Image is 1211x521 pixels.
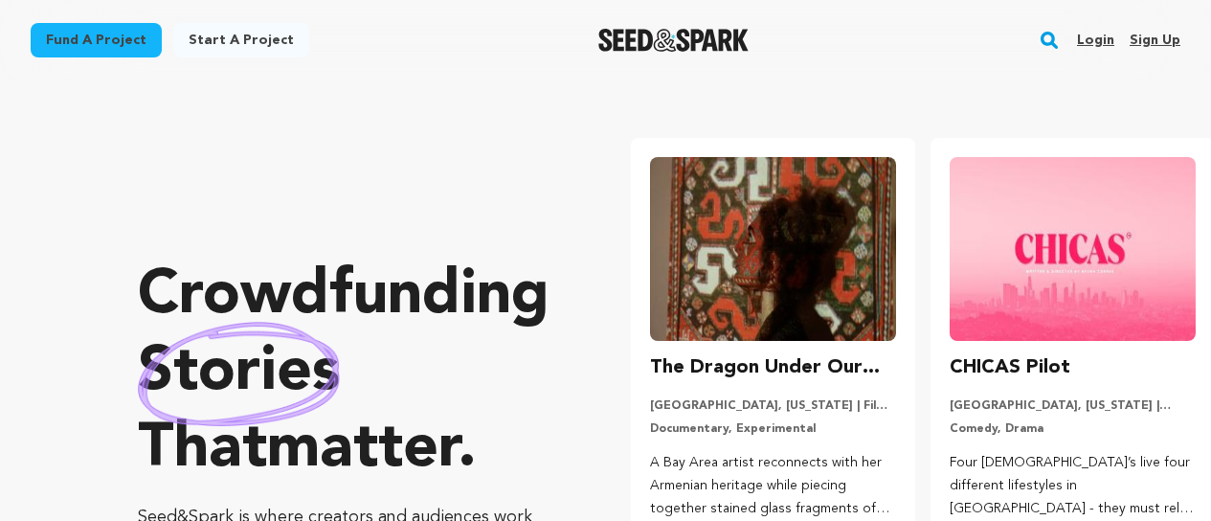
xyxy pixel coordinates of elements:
a: Login [1077,25,1114,56]
h3: The Dragon Under Our Feet [650,352,896,383]
p: A Bay Area artist reconnects with her Armenian heritage while piecing together stained glass frag... [650,452,896,520]
p: Crowdfunding that . [138,259,554,488]
a: Fund a project [31,23,162,57]
h3: CHICAS Pilot [950,352,1070,383]
p: Comedy, Drama [950,421,1196,437]
img: hand sketched image [138,322,340,426]
a: Start a project [173,23,309,57]
img: CHICAS Pilot image [950,157,1196,341]
p: [GEOGRAPHIC_DATA], [US_STATE] | Series [950,398,1196,414]
img: Seed&Spark Logo Dark Mode [598,29,749,52]
span: matter [267,419,458,481]
p: Documentary, Experimental [650,421,896,437]
a: Sign up [1130,25,1180,56]
img: The Dragon Under Our Feet image [650,157,896,341]
a: Seed&Spark Homepage [598,29,749,52]
p: Four [DEMOGRAPHIC_DATA]’s live four different lifestyles in [GEOGRAPHIC_DATA] - they must rely on... [950,452,1196,520]
p: [GEOGRAPHIC_DATA], [US_STATE] | Film Feature [650,398,896,414]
